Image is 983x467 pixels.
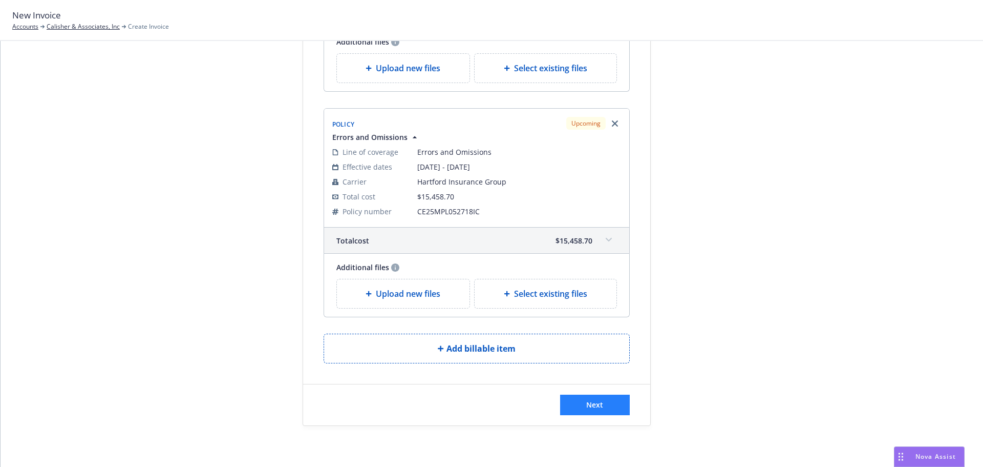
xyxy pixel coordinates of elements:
[12,22,38,31] a: Accounts
[474,279,617,309] div: Select existing files
[514,288,587,300] span: Select existing files
[332,120,355,129] span: Policy
[336,279,471,309] div: Upload new files
[376,288,440,300] span: Upload new files
[332,132,408,143] span: Errors and Omissions
[336,262,389,273] span: Additional files
[336,235,369,246] span: Total cost
[343,176,367,187] span: Carrier
[336,36,389,47] span: Additional files
[417,206,621,217] span: CE25MPL052718IC
[417,161,621,172] span: [DATE] - [DATE]
[514,62,587,74] span: Select existing files
[417,192,454,201] span: $15,458.70
[894,447,907,466] div: Drag to move
[12,9,61,22] span: New Invoice
[343,206,392,217] span: Policy number
[343,161,392,172] span: Effective dates
[586,400,603,410] span: Next
[47,22,120,31] a: Calisher & Associates, Inc
[343,191,375,202] span: Total cost
[915,452,956,461] span: Nova Assist
[376,62,440,74] span: Upload new files
[417,147,621,157] span: Errors and Omissions
[128,22,169,31] span: Create Invoice
[417,176,621,187] span: Hartford Insurance Group
[474,53,617,83] div: Select existing files
[324,228,629,253] div: Totalcost$15,458.70
[446,342,516,355] span: Add billable item
[336,53,471,83] div: Upload new files
[555,235,592,246] span: $15,458.70
[560,395,630,415] button: Next
[343,147,398,157] span: Line of coverage
[332,132,420,143] button: Errors and Omissions
[324,334,630,363] button: Add billable item
[894,446,965,467] button: Nova Assist
[609,117,621,130] a: Remove browser
[566,117,606,130] div: Upcoming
